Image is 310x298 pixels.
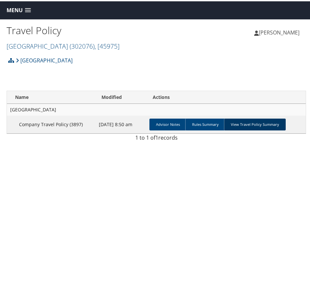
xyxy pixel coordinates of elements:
[224,117,286,129] a: View Travel Policy Summary
[7,40,120,49] a: [GEOGRAPHIC_DATA]
[259,28,299,35] span: [PERSON_NAME]
[96,90,147,103] th: Modified: activate to sort column ascending
[7,114,96,132] td: Company Travel Policy (3897)
[95,40,120,49] span: , [ 45975 ]
[7,103,306,114] td: [GEOGRAPHIC_DATA]
[70,40,95,49] span: ( 302076 )
[149,117,187,129] a: Advisor Notes
[3,4,34,14] a: Menu
[7,90,96,103] th: Name: activate to sort column ascending
[155,133,158,140] span: 1
[96,114,147,132] td: [DATE] 8:50 am
[254,21,306,41] a: [PERSON_NAME]
[11,132,301,144] div: 1 to 1 of records
[7,22,156,36] h1: Travel Policy
[16,53,73,66] a: [GEOGRAPHIC_DATA]
[7,6,23,12] span: Menu
[147,90,306,103] th: Actions
[185,117,225,129] a: Rules Summary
